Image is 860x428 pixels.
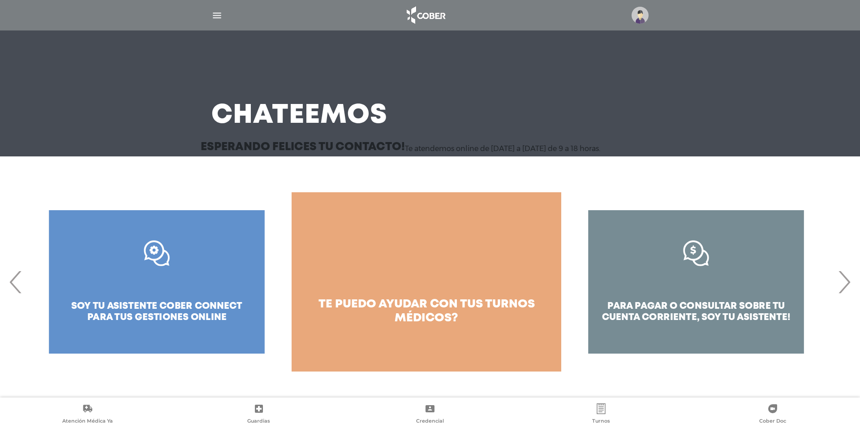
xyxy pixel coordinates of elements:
[592,418,610,426] span: Turnos
[173,403,344,426] a: Guardias
[759,418,786,426] span: Cober Doc
[62,418,113,426] span: Atención Médica Ya
[7,258,25,306] span: Previous
[835,258,853,306] span: Next
[402,4,449,26] img: logo_cober_home-white.png
[416,418,444,426] span: Credencial
[405,144,600,153] p: Te atendemos online de [DATE] a [DATE] de 9 a 18 horas.
[318,299,483,310] span: te puedo ayudar con tus
[687,403,858,426] a: Cober Doc
[516,403,687,426] a: Turnos
[201,142,405,153] h3: Esperando felices tu contacto!
[2,403,173,426] a: Atención Médica Ya
[247,418,270,426] span: Guardias
[211,10,223,21] img: Cober_menu-lines-white.svg
[292,192,561,372] a: te puedo ayudar con tus turnos médicos?
[211,104,387,127] h3: Chateemos
[344,403,516,426] a: Credencial
[632,7,649,24] img: profile-placeholder.svg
